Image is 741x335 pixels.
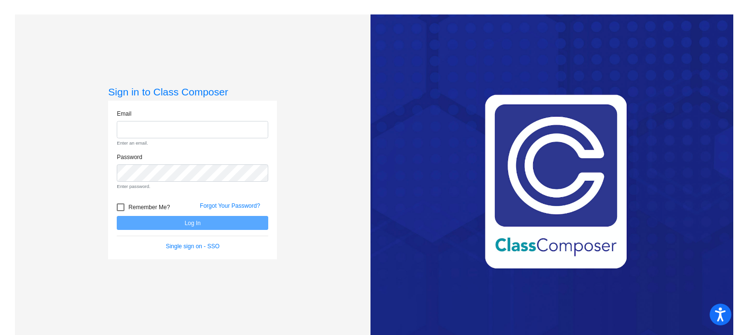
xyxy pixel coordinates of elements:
[117,183,268,190] small: Enter password.
[108,86,277,98] h3: Sign in to Class Composer
[117,216,268,230] button: Log In
[166,243,220,250] a: Single sign on - SSO
[128,201,170,213] span: Remember Me?
[117,109,131,118] label: Email
[117,153,142,161] label: Password
[117,140,268,147] small: Enter an email.
[200,202,260,209] a: Forgot Your Password?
